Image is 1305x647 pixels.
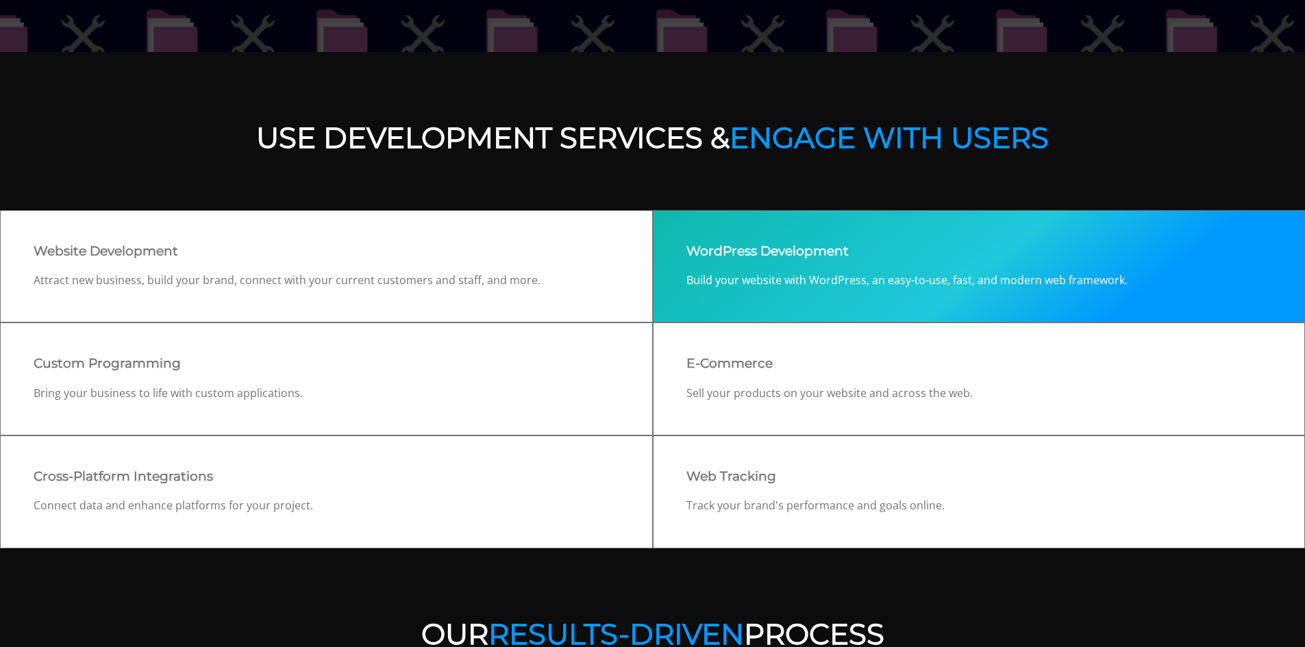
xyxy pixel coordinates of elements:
[1236,581,1305,647] iframe: Chat Widget
[34,244,619,259] h3: Website Development
[34,469,619,484] h3: Cross-Platform Integrations
[34,272,619,290] p: Attract new business, build your brand, connect with your current customers and staff, and more.
[34,497,619,515] p: Connect data and enhance platforms for your project.
[34,385,619,403] p: Bring your business to life with custom applications.
[730,120,1049,155] span: Engage With Users
[686,497,1272,515] p: Track your brand's performance and goals online.
[686,356,1272,371] h3: E-Commerce
[686,469,1272,484] h3: Web Tracking
[686,244,1272,259] h3: WordPress Development
[686,272,1272,290] p: Build your website with WordPress, an easy-to-use, fast, and modern web framework.
[34,356,619,371] h3: Custom Programming
[686,385,1272,403] p: Sell your products on your website and across the web.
